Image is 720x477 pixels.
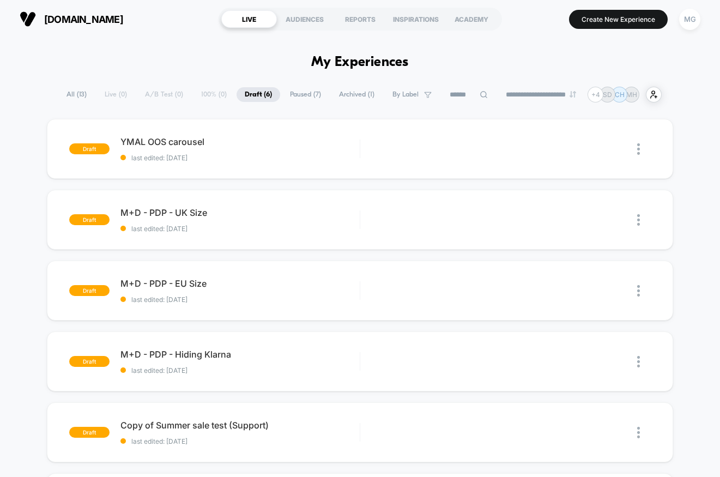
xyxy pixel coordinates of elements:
div: LIVE [221,10,277,28]
span: draft [69,427,110,438]
p: SD [603,90,612,99]
span: last edited: [DATE] [120,154,360,162]
span: [DOMAIN_NAME] [44,14,123,25]
span: draft [69,356,110,367]
span: last edited: [DATE] [120,295,360,304]
img: close [637,214,640,226]
span: Archived ( 1 ) [331,87,383,102]
div: INSPIRATIONS [388,10,444,28]
img: close [637,427,640,438]
span: M+D - PDP - Hiding Klarna [120,349,360,360]
span: draft [69,214,110,225]
h1: My Experiences [311,55,409,70]
span: By Label [392,90,419,99]
span: last edited: [DATE] [120,437,360,445]
span: M+D - PDP - UK Size [120,207,360,218]
button: Create New Experience [569,10,668,29]
img: close [637,356,640,367]
div: AUDIENCES [277,10,332,28]
button: MG [676,8,704,31]
span: YMAL OOS carousel [120,136,360,147]
div: MG [679,9,700,30]
img: close [637,285,640,297]
img: end [570,91,576,98]
span: last edited: [DATE] [120,225,360,233]
span: draft [69,285,110,296]
button: [DOMAIN_NAME] [16,10,126,28]
span: Draft ( 6 ) [237,87,280,102]
img: Visually logo [20,11,36,27]
div: + 4 [588,87,603,102]
p: CH [615,90,625,99]
span: Copy of Summer sale test (Support) [120,420,360,431]
span: All ( 13 ) [58,87,95,102]
span: M+D - PDP - EU Size [120,278,360,289]
span: last edited: [DATE] [120,366,360,375]
img: close [637,143,640,155]
div: ACADEMY [444,10,499,28]
p: MH [626,90,637,99]
span: Paused ( 7 ) [282,87,329,102]
span: draft [69,143,110,154]
div: REPORTS [332,10,388,28]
